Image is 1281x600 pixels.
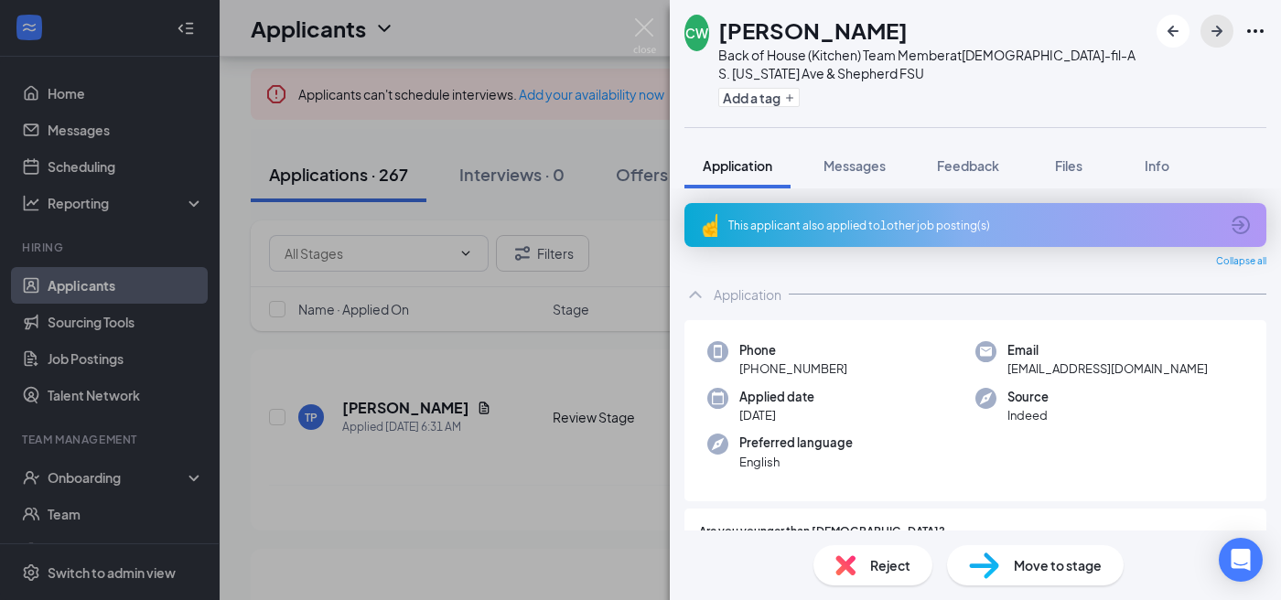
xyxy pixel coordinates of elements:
span: Reject [870,555,910,575]
svg: ArrowCircle [1230,214,1252,236]
span: Applied date [739,388,814,406]
div: CW [685,24,708,42]
svg: ArrowRight [1206,20,1228,42]
button: PlusAdd a tag [718,88,800,107]
span: [DATE] [739,406,814,424]
span: Info [1145,157,1169,174]
svg: ArrowLeftNew [1162,20,1184,42]
span: Email [1007,341,1208,359]
span: Preferred language [739,434,853,452]
span: Source [1007,388,1049,406]
span: Feedback [937,157,999,174]
span: Files [1055,157,1082,174]
div: This applicant also applied to 1 other job posting(s) [728,218,1219,233]
svg: ChevronUp [684,284,706,305]
span: [EMAIL_ADDRESS][DOMAIN_NAME] [1007,359,1208,378]
button: ArrowRight [1200,15,1233,48]
span: Move to stage [1014,555,1102,575]
span: English [739,453,853,471]
h1: [PERSON_NAME] [718,15,908,46]
span: [PHONE_NUMBER] [739,359,847,378]
span: Phone [739,341,847,359]
span: Are you younger than [DEMOGRAPHIC_DATA]? [699,523,945,541]
button: ArrowLeftNew [1157,15,1189,48]
span: Indeed [1007,406,1049,424]
div: Open Intercom Messenger [1219,538,1263,582]
svg: Plus [784,92,795,103]
span: Application [703,157,772,174]
div: Application [714,285,781,304]
span: Collapse all [1216,254,1266,269]
div: Back of House (Kitchen) Team Member at [DEMOGRAPHIC_DATA]-fil-A S. [US_STATE] Ave & Shepherd FSU [718,46,1147,82]
svg: Ellipses [1244,20,1266,42]
span: Messages [823,157,886,174]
